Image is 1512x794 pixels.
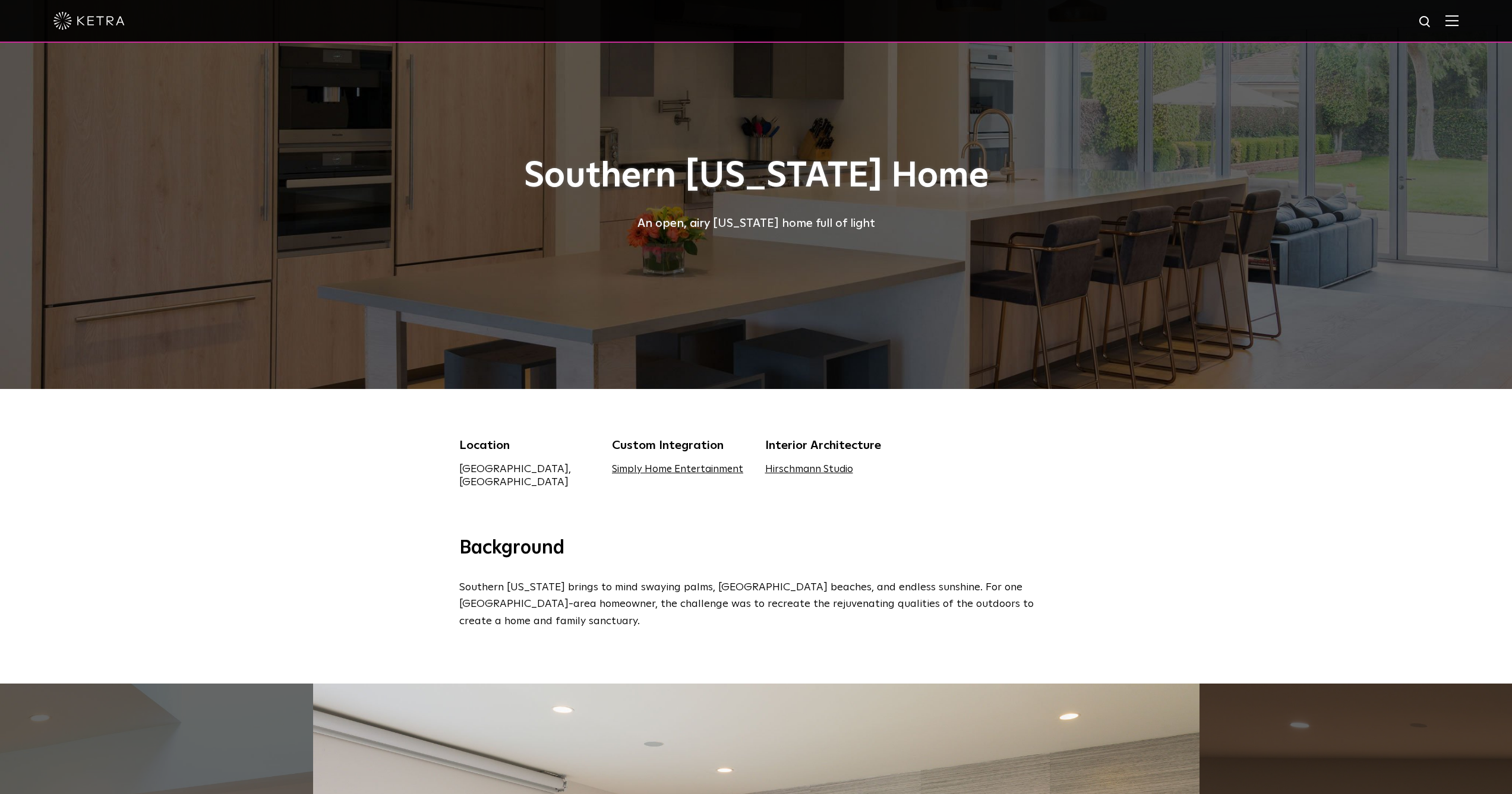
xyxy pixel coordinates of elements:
[612,436,747,454] div: Custom Integration
[459,436,595,454] div: Location
[53,12,125,30] img: ketra-logo-2019-white
[459,536,1053,561] h3: Background
[459,157,1053,196] h1: Southern [US_STATE] Home
[765,464,853,474] a: Hirschmann Studio
[1418,15,1433,30] img: search icon
[765,436,901,454] div: Interior Architecture
[459,463,595,489] div: [GEOGRAPHIC_DATA], [GEOGRAPHIC_DATA]
[459,579,1047,630] p: Southern [US_STATE] brings to mind swaying palms, [GEOGRAPHIC_DATA] beaches, and endless sunshine...
[1445,15,1459,26] img: Hamburger%20Nav.svg
[459,214,1053,233] div: An open, airy [US_STATE] home full of light
[612,464,743,474] a: Simply Home Entertainment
